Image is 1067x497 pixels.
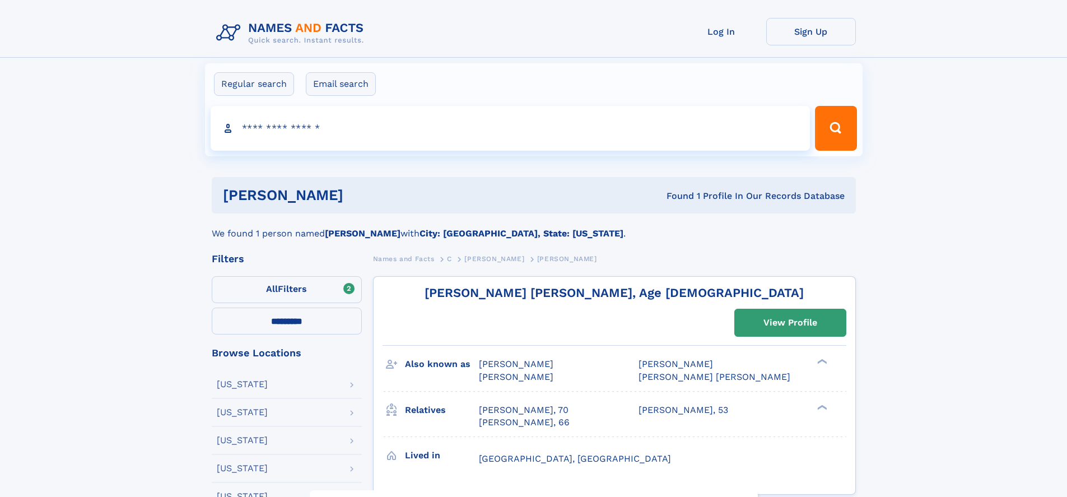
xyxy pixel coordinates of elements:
div: We found 1 person named with . [212,213,856,240]
h3: Lived in [405,446,479,465]
div: Filters [212,254,362,264]
h3: Relatives [405,401,479,420]
span: [PERSON_NAME] [PERSON_NAME] [639,371,790,382]
button: Search Button [815,106,856,151]
a: [PERSON_NAME], 53 [639,404,728,416]
b: City: [GEOGRAPHIC_DATA], State: [US_STATE] [420,228,623,239]
span: [GEOGRAPHIC_DATA], [GEOGRAPHIC_DATA] [479,453,671,464]
span: [PERSON_NAME] [537,255,597,263]
img: Logo Names and Facts [212,18,373,48]
a: View Profile [735,309,846,336]
div: View Profile [763,310,817,336]
div: [US_STATE] [217,464,268,473]
a: [PERSON_NAME] [PERSON_NAME], Age [DEMOGRAPHIC_DATA] [425,286,804,300]
div: [US_STATE] [217,380,268,389]
a: [PERSON_NAME], 66 [479,416,570,429]
span: [PERSON_NAME] [639,359,713,369]
div: Found 1 Profile In Our Records Database [505,190,845,202]
label: Filters [212,276,362,303]
label: Email search [306,72,376,96]
span: [PERSON_NAME] [479,371,553,382]
h1: [PERSON_NAME] [223,188,505,202]
div: Browse Locations [212,348,362,358]
div: ❯ [814,403,828,411]
a: Sign Up [766,18,856,45]
span: C [447,255,452,263]
a: Log In [677,18,766,45]
a: [PERSON_NAME], 70 [479,404,569,416]
div: [US_STATE] [217,408,268,417]
span: All [266,284,278,294]
div: ❯ [814,358,828,365]
label: Regular search [214,72,294,96]
a: C [447,252,452,266]
span: [PERSON_NAME] [464,255,524,263]
a: Names and Facts [373,252,435,266]
a: [PERSON_NAME] [464,252,524,266]
div: [US_STATE] [217,436,268,445]
b: [PERSON_NAME] [325,228,400,239]
span: [PERSON_NAME] [479,359,553,369]
h3: Also known as [405,355,479,374]
input: search input [211,106,810,151]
